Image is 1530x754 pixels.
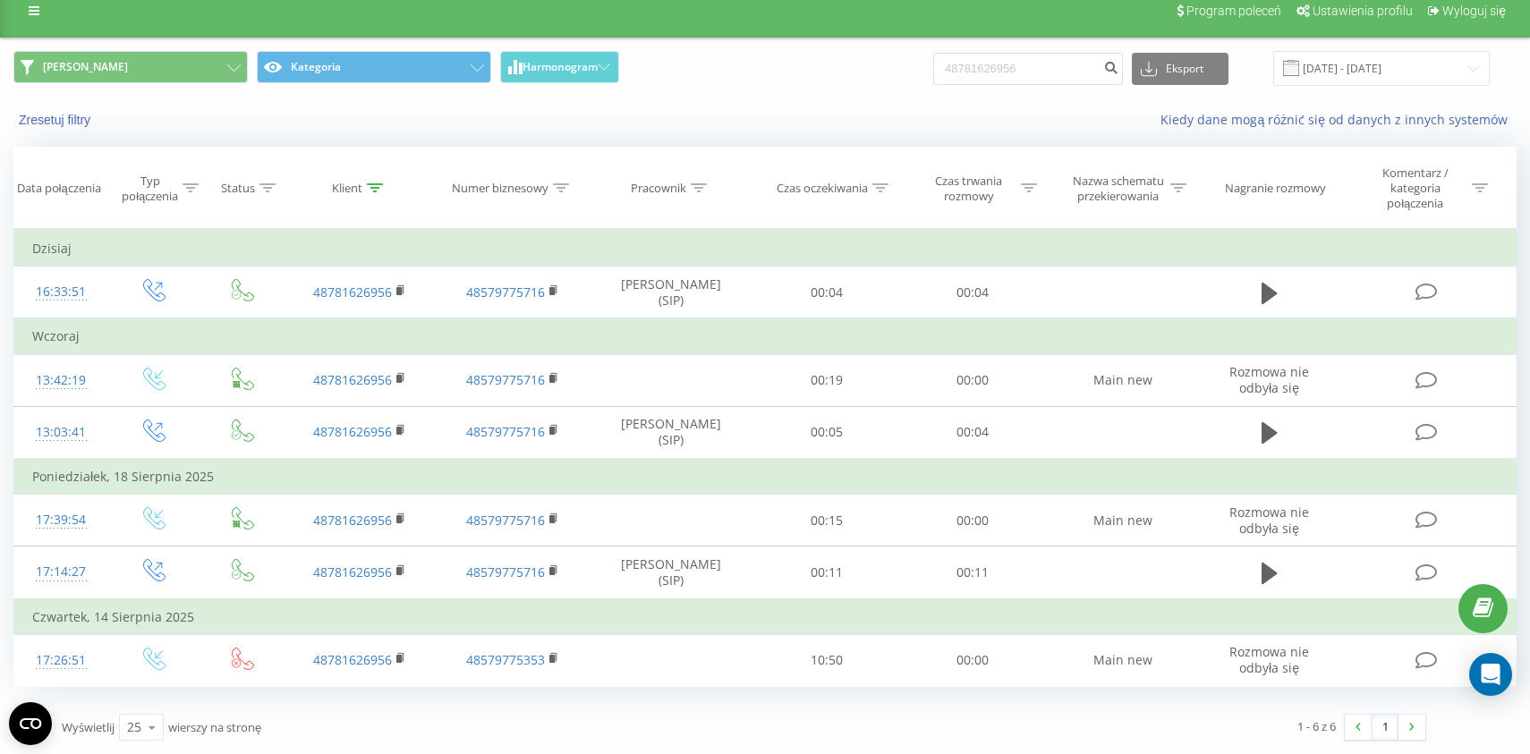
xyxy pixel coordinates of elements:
[1046,495,1198,546] td: Main new
[127,718,141,736] div: 25
[1186,4,1281,18] span: Program poleceń
[257,51,491,83] button: Kategoria
[122,174,178,204] div: Typ połączenia
[313,371,392,388] a: 48781626956
[900,406,1047,459] td: 00:04
[1469,653,1512,696] div: Open Intercom Messenger
[466,651,545,668] a: 48579775353
[1046,634,1198,686] td: Main new
[14,231,1517,267] td: Dzisiaj
[1070,174,1166,204] div: Nazwa schematu przekierowania
[753,546,900,599] td: 00:11
[43,60,128,74] span: [PERSON_NAME]
[9,702,52,745] button: Open CMP widget
[900,546,1047,599] td: 00:11
[500,51,619,83] button: Harmonogram
[466,423,545,440] a: 48579775716
[32,555,89,589] div: 17:14:27
[753,634,900,686] td: 10:50
[466,512,545,529] a: 48579775716
[523,61,598,73] span: Harmonogram
[313,423,392,440] a: 48781626956
[17,181,101,196] div: Data połączenia
[1372,715,1398,740] a: 1
[168,719,261,735] span: wierszy na stronę
[900,354,1047,406] td: 00:00
[921,174,1016,204] div: Czas trwania rozmowy
[1046,354,1198,406] td: Main new
[14,599,1517,635] td: Czwartek, 14 Sierpnia 2025
[1225,181,1326,196] div: Nagranie rozmowy
[32,503,89,538] div: 17:39:54
[32,275,89,309] div: 16:33:51
[753,354,900,406] td: 00:19
[589,546,753,599] td: [PERSON_NAME] (SIP)
[753,267,900,319] td: 00:04
[313,284,392,301] a: 48781626956
[753,406,900,459] td: 00:05
[1229,643,1309,676] span: Rozmowa nie odbyła się
[631,181,686,196] div: Pracownik
[332,181,362,196] div: Klient
[466,284,545,301] a: 48579775716
[221,181,255,196] div: Status
[313,651,392,668] a: 48781626956
[589,267,753,319] td: [PERSON_NAME] (SIP)
[1132,53,1228,85] button: Eksport
[589,406,753,459] td: [PERSON_NAME] (SIP)
[1442,4,1506,18] span: Wyloguj się
[933,53,1123,85] input: Wyszukiwanie według numeru
[32,415,89,450] div: 13:03:41
[1363,165,1467,211] div: Komentarz / kategoria połączenia
[32,643,89,678] div: 17:26:51
[1297,717,1336,735] div: 1 - 6 z 6
[13,112,99,128] button: Zresetuj filtry
[313,563,392,580] a: 48781626956
[1229,363,1309,396] span: Rozmowa nie odbyła się
[900,634,1047,686] td: 00:00
[1160,111,1517,128] a: Kiedy dane mogą różnić się od danych z innych systemów
[313,512,392,529] a: 48781626956
[13,51,248,83] button: [PERSON_NAME]
[14,318,1517,354] td: Wczoraj
[452,181,548,196] div: Numer biznesowy
[466,371,545,388] a: 48579775716
[14,459,1517,495] td: Poniedziałek, 18 Sierpnia 2025
[466,563,545,580] a: 48579775716
[32,363,89,398] div: 13:42:19
[900,495,1047,546] td: 00:00
[62,719,115,735] span: Wyświetlij
[777,181,868,196] div: Czas oczekiwania
[1313,4,1413,18] span: Ustawienia profilu
[1229,504,1309,537] span: Rozmowa nie odbyła się
[753,495,900,546] td: 00:15
[900,267,1047,319] td: 00:04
